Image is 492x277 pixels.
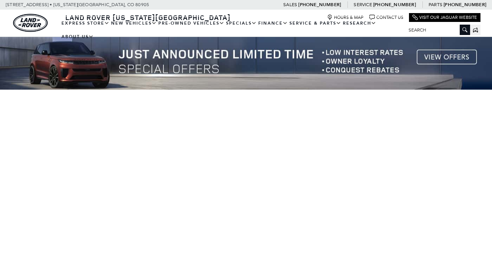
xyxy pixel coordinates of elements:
[13,14,48,32] img: Land Rover
[373,2,416,8] a: [PHONE_NUMBER]
[258,17,289,30] a: Finance
[13,14,48,32] a: land-rover
[298,2,341,8] a: [PHONE_NUMBER]
[342,17,377,30] a: Research
[289,17,342,30] a: Service & Parts
[225,17,258,30] a: Specials
[369,15,403,20] a: Contact Us
[354,2,372,7] span: Service
[61,17,403,43] nav: Main Navigation
[327,15,364,20] a: Hours & Map
[65,13,231,22] span: Land Rover [US_STATE][GEOGRAPHIC_DATA]
[110,17,158,30] a: New Vehicles
[61,17,110,30] a: EXPRESS STORE
[61,13,235,22] a: Land Rover [US_STATE][GEOGRAPHIC_DATA]
[429,2,442,7] span: Parts
[403,25,470,35] input: Search
[412,15,477,20] a: Visit Our Jaguar Website
[444,2,486,8] a: [PHONE_NUMBER]
[6,2,149,7] a: [STREET_ADDRESS] • [US_STATE][GEOGRAPHIC_DATA], CO 80905
[158,17,225,30] a: Pre-Owned Vehicles
[283,2,297,7] span: Sales
[61,30,95,43] a: About Us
